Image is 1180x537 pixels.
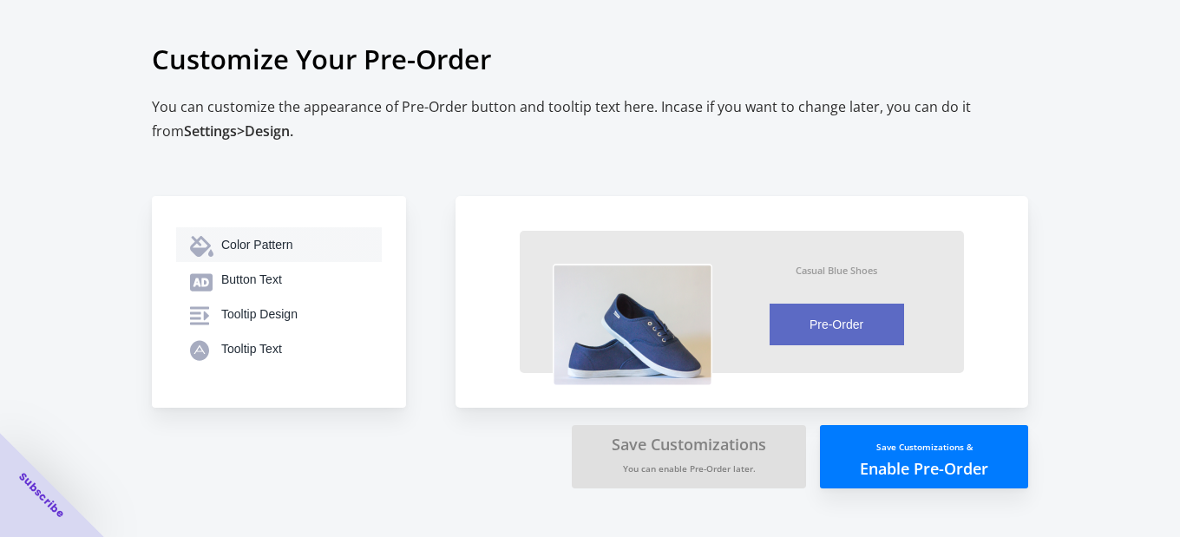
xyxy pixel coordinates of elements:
[221,236,368,253] div: Color Pattern
[221,340,368,357] div: Tooltip Text
[221,305,368,323] div: Tooltip Design
[176,331,382,366] button: Tooltip Text
[176,297,382,331] button: Tooltip Design
[176,262,382,297] button: Button Text
[184,121,293,141] span: Settings > Design.
[152,95,1028,144] h2: You can customize the appearance of Pre-Order button and tooltip text here. Incase if you want to...
[152,23,1028,95] h1: Customize Your Pre-Order
[572,425,806,488] button: Save CustomizationsYou can enable Pre-Order later.
[820,425,1028,488] button: Save Customizations &Enable Pre-Order
[176,227,382,262] button: Color Pattern
[770,304,904,345] button: Pre-Order
[16,469,68,521] span: Subscribe
[796,264,877,277] div: Casual Blue Shoes
[876,441,973,453] small: Save Customizations &
[623,462,756,475] small: You can enable Pre-Order later.
[221,271,368,288] div: Button Text
[553,264,712,386] img: vzX7clC.png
